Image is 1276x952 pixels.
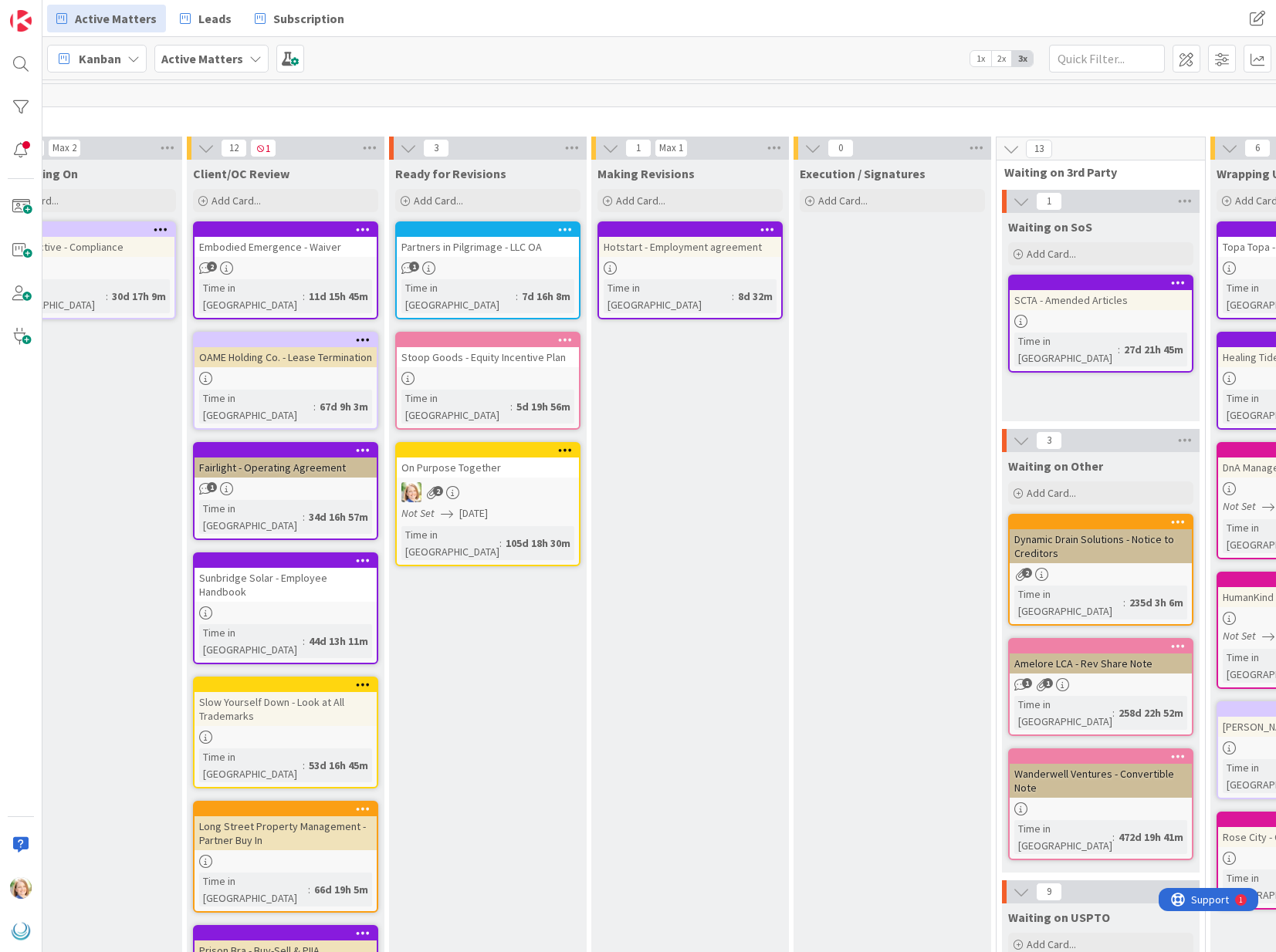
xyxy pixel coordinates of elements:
span: 2 [1022,568,1032,578]
div: Partners in Pilgrimage - LLC OA [397,237,579,257]
img: Visit kanbanzone.com [10,10,32,32]
span: 1 [207,482,217,492]
span: : [303,633,305,650]
i: Not Set [401,506,435,520]
span: : [732,288,734,305]
div: Partners in Pilgrimage - LLC OA [397,223,579,257]
span: 1 [250,139,276,157]
div: Wanderwell Ventures - Convertible Note [1010,764,1192,798]
div: Time in [GEOGRAPHIC_DATA] [1014,333,1118,366]
div: AD [397,482,579,502]
i: Not Set [1223,499,1256,513]
span: : [499,535,502,552]
div: Time in [GEOGRAPHIC_DATA] [199,748,303,782]
div: Time in [GEOGRAPHIC_DATA] [199,873,308,906]
div: Wanderwell Ventures - Convertible Note [1010,750,1192,798]
div: Amelore LCA - Rev Share Note [1010,640,1192,673]
div: Time in [GEOGRAPHIC_DATA] [1014,820,1112,854]
div: Dynamic Drain Solutions - Notice to Creditors [1010,515,1192,563]
div: Stoop Goods - Equity Incentive Plan [397,347,579,367]
span: 12 [221,139,247,157]
span: Add Card... [212,194,261,208]
span: 6 [1244,139,1271,157]
div: Slow Yourself Down - Look at All Trademarks [195,678,377,726]
div: 472d 19h 41m [1115,829,1187,846]
span: : [516,288,518,305]
a: Active Matters [47,5,166,32]
div: Slow Yourself Down - Look at All Trademarks [195,692,377,726]
a: SCTA - Amended ArticlesTime in [GEOGRAPHIC_DATA]:27d 21h 45m [1008,275,1193,373]
div: 11d 15h 45m [305,288,372,305]
span: : [308,881,310,898]
div: OAME Holding Co. - Lease Termination [195,333,377,367]
a: Fairlight - Operating AgreementTime in [GEOGRAPHIC_DATA]:34d 16h 57m [193,442,378,540]
img: AD [401,482,421,502]
div: Fairlight - Operating Agreement [195,457,377,478]
img: AD [10,877,32,899]
span: Waiting on Other [1008,458,1103,474]
div: 235d 3h 6m [1125,594,1187,611]
div: On Purpose Together [397,457,579,478]
span: 2 [207,262,217,272]
span: 0 [828,139,854,157]
span: Active Matters [75,9,157,28]
span: 3 [1036,431,1062,450]
div: Sunbridge Solar - Employee Handbook [195,568,377,602]
a: Amelore LCA - Rev Share NoteTime in [GEOGRAPHIC_DATA]:258d 22h 52m [1008,638,1193,736]
a: Sunbridge Solar - Employee HandbookTime in [GEOGRAPHIC_DATA]:44d 13h 11m [193,552,378,664]
span: : [1112,829,1115,846]
div: 8d 32m [734,288,777,305]
div: Time in [GEOGRAPHIC_DATA] [199,500,303,534]
div: 53d 16h 45m [305,757,372,774]
span: Waiting on SoS [1008,219,1092,235]
div: 30d 17h 9m [108,288,170,305]
span: Execution / Signatures [800,166,926,181]
span: Support [32,2,70,21]
b: Active Matters [161,51,243,66]
span: 3 [423,139,449,157]
span: Add Card... [616,194,665,208]
div: Fairlight - Operating Agreement [195,444,377,478]
div: Time in [GEOGRAPHIC_DATA] [1014,586,1123,619]
span: : [1112,704,1115,721]
span: : [303,757,305,774]
span: : [1118,341,1120,358]
span: 9 [1036,883,1062,901]
a: Dynamic Drain Solutions - Notice to CreditorsTime in [GEOGRAPHIC_DATA]:235d 3h 6m [1008,514,1193,626]
div: 67d 9h 3m [316,398,372,415]
span: : [303,288,305,305]
div: Embodied Emergence - Waiver [195,223,377,257]
div: 5d 19h 56m [513,398,574,415]
div: Time in [GEOGRAPHIC_DATA] [604,279,732,313]
div: Time in [GEOGRAPHIC_DATA] [199,624,303,658]
div: 27d 21h 45m [1120,341,1187,358]
span: 1 [1022,678,1032,688]
span: Making Revisions [597,166,695,181]
span: : [510,398,513,415]
span: Add Card... [1027,247,1076,261]
span: : [106,288,108,305]
div: 105d 18h 30m [502,535,574,552]
span: 1x [970,51,991,66]
div: Dynamic Drain Solutions - Notice to Creditors [1010,529,1192,563]
a: Subscription [245,5,354,32]
span: Client/OC Review [193,166,289,181]
span: Ready for Revisions [395,166,506,181]
span: 1 [1036,192,1062,211]
input: Quick Filter... [1049,45,1165,73]
span: 3x [1012,51,1033,66]
div: Time in [GEOGRAPHIC_DATA] [401,279,516,313]
div: Max 1 [659,144,683,152]
div: SCTA - Amended Articles [1010,276,1192,310]
div: Time in [GEOGRAPHIC_DATA] [401,390,510,424]
span: 2 [433,486,443,496]
span: : [313,398,316,415]
span: : [303,508,305,525]
span: 1 [1043,678,1053,688]
div: On Purpose Together [397,444,579,478]
span: Add Card... [1027,486,1076,500]
a: On Purpose TogetherADNot Set[DATE]Time in [GEOGRAPHIC_DATA]:105d 18h 30m [395,442,580,566]
a: Leads [171,5,241,32]
div: OAME Holding Co. - Lease Termination [195,347,377,367]
img: avatar [10,920,32,942]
